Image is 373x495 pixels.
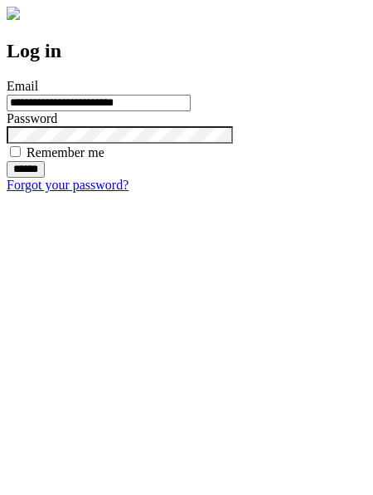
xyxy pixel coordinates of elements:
[7,79,38,93] label: Email
[7,111,57,125] label: Password
[7,40,366,62] h2: Log in
[7,7,20,20] img: logo-4e3dc11c47720685a147b03b5a06dd966a58ff35d612b21f08c02c0306f2b779.png
[27,145,104,159] label: Remember me
[7,178,128,192] a: Forgot your password?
